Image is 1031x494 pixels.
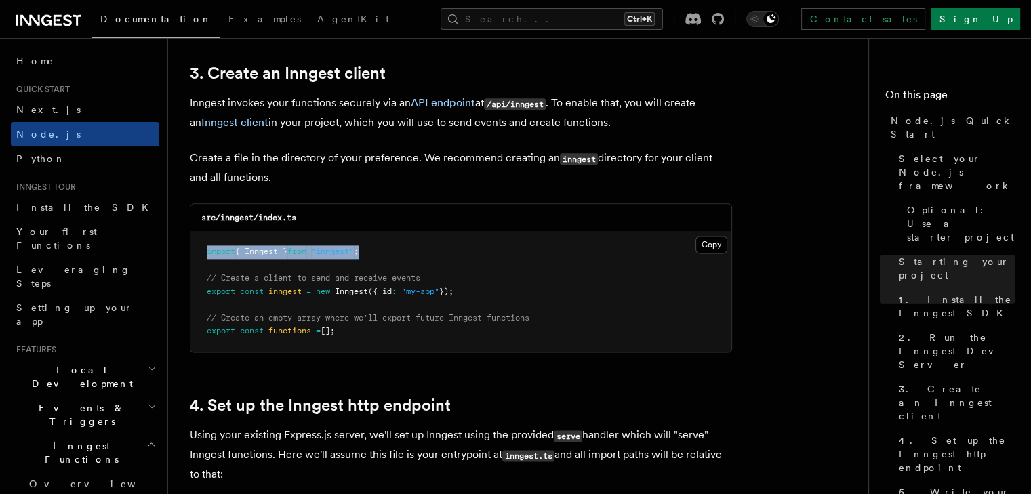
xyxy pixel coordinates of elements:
[893,249,1015,287] a: Starting your project
[268,287,302,296] span: inngest
[29,478,169,489] span: Overview
[235,247,287,256] span: { Inngest }
[484,98,546,110] code: /api/inngest
[207,247,235,256] span: import
[306,287,311,296] span: =
[11,122,159,146] a: Node.js
[801,8,925,30] a: Contact sales
[11,220,159,258] a: Your first Functions
[240,326,264,335] span: const
[891,114,1015,141] span: Node.js Quick Start
[335,287,368,296] span: Inngest
[899,255,1015,282] span: Starting your project
[100,14,212,24] span: Documentation
[899,293,1015,320] span: 1. Install the Inngest SDK
[207,273,420,283] span: // Create a client to send and receive events
[746,11,779,27] button: Toggle dark mode
[92,4,220,38] a: Documentation
[16,54,54,68] span: Home
[16,153,66,164] span: Python
[16,104,81,115] span: Next.js
[893,146,1015,198] a: Select your Node.js framework
[368,287,392,296] span: ({ id
[899,331,1015,371] span: 2. Run the Inngest Dev Server
[695,236,727,253] button: Copy
[893,428,1015,480] a: 4. Set up the Inngest http endpoint
[11,84,70,95] span: Quick start
[893,325,1015,377] a: 2. Run the Inngest Dev Server
[899,434,1015,474] span: 4. Set up the Inngest http endpoint
[316,326,321,335] span: =
[11,146,159,171] a: Python
[11,434,159,472] button: Inngest Functions
[287,247,306,256] span: from
[11,258,159,295] a: Leveraging Steps
[885,87,1015,108] h4: On this page
[16,264,131,289] span: Leveraging Steps
[228,14,301,24] span: Examples
[16,226,97,251] span: Your first Functions
[240,287,264,296] span: const
[931,8,1020,30] a: Sign Up
[354,247,359,256] span: ;
[268,326,311,335] span: functions
[316,287,330,296] span: new
[893,377,1015,428] a: 3. Create an Inngest client
[16,302,133,327] span: Setting up your app
[11,401,148,428] span: Events & Triggers
[11,358,159,396] button: Local Development
[411,96,475,109] a: API endpoint
[207,313,529,323] span: // Create an empty array where we'll export future Inngest functions
[11,195,159,220] a: Install the SDK
[11,182,76,192] span: Inngest tour
[392,287,397,296] span: :
[220,4,309,37] a: Examples
[16,202,157,213] span: Install the SDK
[907,203,1015,244] span: Optional: Use a starter project
[11,363,148,390] span: Local Development
[317,14,389,24] span: AgentKit
[207,326,235,335] span: export
[309,4,397,37] a: AgentKit
[190,64,386,83] a: 3. Create an Inngest client
[11,49,159,73] a: Home
[554,430,582,442] code: serve
[441,8,663,30] button: Search...Ctrl+K
[11,344,56,355] span: Features
[190,396,451,415] a: 4. Set up the Inngest http endpoint
[321,326,335,335] span: [];
[624,12,655,26] kbd: Ctrl+K
[11,439,146,466] span: Inngest Functions
[207,287,235,296] span: export
[201,213,296,222] code: src/inngest/index.ts
[190,94,732,132] p: Inngest invokes your functions securely via an at . To enable that, you will create an in your pr...
[560,153,598,165] code: inngest
[902,198,1015,249] a: Optional: Use a starter project
[439,287,453,296] span: });
[311,247,354,256] span: "inngest"
[201,116,268,129] a: Inngest client
[502,450,554,461] code: inngest.ts
[899,382,1015,423] span: 3. Create an Inngest client
[401,287,439,296] span: "my-app"
[11,98,159,122] a: Next.js
[899,152,1015,192] span: Select your Node.js framework
[11,396,159,434] button: Events & Triggers
[190,426,732,484] p: Using your existing Express.js server, we'll set up Inngest using the provided handler which will...
[885,108,1015,146] a: Node.js Quick Start
[16,129,81,140] span: Node.js
[893,287,1015,325] a: 1. Install the Inngest SDK
[190,148,732,187] p: Create a file in the directory of your preference. We recommend creating an directory for your cl...
[11,295,159,333] a: Setting up your app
